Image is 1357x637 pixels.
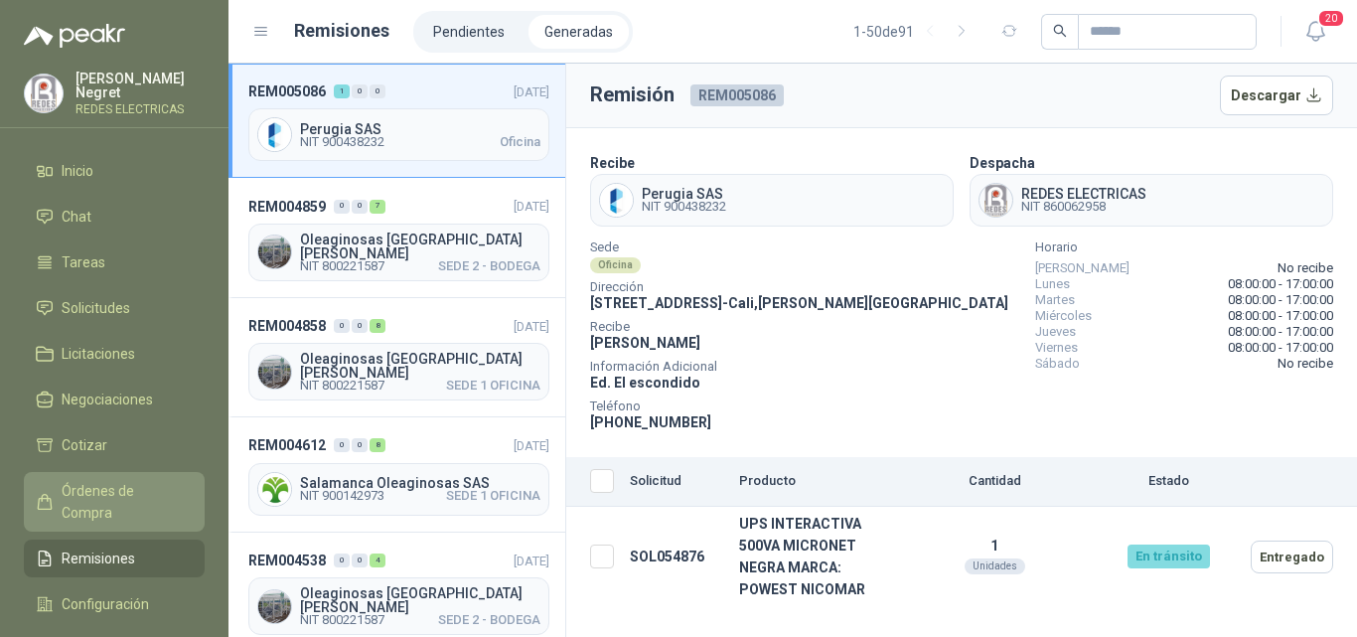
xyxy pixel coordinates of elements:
[590,80,675,110] h3: Remisión
[24,381,205,418] a: Negociaciones
[1035,260,1130,276] span: [PERSON_NAME]
[62,548,135,569] span: Remisiones
[1278,260,1333,276] span: No recibe
[590,335,700,351] span: [PERSON_NAME]
[334,84,350,98] div: 1
[731,507,895,607] td: UPS INTERACTIVA 500VA MICRONET NEGRA MARCA: POWEST NICOMAR
[24,243,205,281] a: Tareas
[1228,308,1333,324] span: 08:00:00 - 17:00:00
[228,64,565,178] a: REM005086100[DATE] Company LogoPerugia SASNIT 900438232Oficina
[62,389,153,410] span: Negociaciones
[1021,201,1146,213] span: NIT 860062958
[1220,76,1334,115] button: Descargar
[370,554,385,567] div: 4
[24,472,205,532] a: Órdenes de Compra
[300,614,384,626] span: NIT 800221587
[590,282,1008,292] span: Dirección
[1053,24,1067,38] span: search
[1228,276,1333,292] span: 08:00:00 - 17:00:00
[258,236,291,268] img: Company Logo
[438,260,540,272] span: SEDE 2 - BODEGA
[62,593,149,615] span: Configuración
[228,178,565,297] a: REM004859007[DATE] Company LogoOleaginosas [GEOGRAPHIC_DATA][PERSON_NAME]NIT 800221587SEDE 2 - BO...
[258,356,291,389] img: Company Logo
[514,554,549,568] span: [DATE]
[590,414,711,430] span: [PHONE_NUMBER]
[514,199,549,214] span: [DATE]
[352,200,368,214] div: 0
[590,155,635,171] b: Recibe
[1094,457,1243,507] th: Estado
[300,476,540,490] span: Salamanca Oleaginosas SAS
[590,401,1008,411] span: Teléfono
[370,200,385,214] div: 7
[1021,187,1146,201] span: REDES ELECTRICAS
[334,438,350,452] div: 0
[24,198,205,236] a: Chat
[965,558,1025,574] div: Unidades
[895,457,1094,507] th: Cantidad
[528,15,629,49] a: Generadas
[622,507,731,607] td: SOL054876
[731,457,895,507] th: Producto
[248,434,326,456] span: REM004612
[300,352,540,380] span: Oleaginosas [GEOGRAPHIC_DATA][PERSON_NAME]
[1128,545,1210,568] div: En tránsito
[590,375,700,391] span: Ed. El escondido
[590,257,641,273] div: Oficina
[1035,340,1078,356] span: Viernes
[438,614,540,626] span: SEDE 2 - BODEGA
[980,184,1012,217] img: Company Logo
[300,233,540,260] span: Oleaginosas [GEOGRAPHIC_DATA][PERSON_NAME]
[75,72,205,99] p: [PERSON_NAME] Negret
[1228,292,1333,308] span: 08:00:00 - 17:00:00
[970,155,1035,171] b: Despacha
[600,184,633,217] img: Company Logo
[417,15,521,49] a: Pendientes
[1251,541,1333,573] button: Entregado
[258,590,291,623] img: Company Logo
[1297,14,1333,50] button: 20
[300,136,384,148] span: NIT 900438232
[62,343,135,365] span: Licitaciones
[62,206,91,228] span: Chat
[62,434,107,456] span: Cotizar
[1317,9,1345,28] span: 20
[62,160,93,182] span: Inicio
[1035,356,1080,372] span: Sábado
[370,84,385,98] div: 0
[24,289,205,327] a: Solicitudes
[1228,340,1333,356] span: 08:00:00 - 17:00:00
[334,200,350,214] div: 0
[258,473,291,506] img: Company Logo
[300,260,384,272] span: NIT 800221587
[248,550,326,571] span: REM004538
[300,122,540,136] span: Perugia SAS
[590,322,1008,332] span: Recibe
[642,187,726,201] span: Perugia SAS
[446,380,540,392] span: SEDE 1 OFICINA
[248,315,326,337] span: REM004858
[514,319,549,334] span: [DATE]
[300,380,384,392] span: NIT 800221587
[334,319,350,333] div: 0
[1035,308,1092,324] span: Miércoles
[228,298,565,417] a: REM004858008[DATE] Company LogoOleaginosas [GEOGRAPHIC_DATA][PERSON_NAME]NIT 800221587SEDE 1 OFICINA
[446,490,540,502] span: SEDE 1 OFICINA
[24,335,205,373] a: Licitaciones
[500,136,540,148] span: Oficina
[258,118,291,151] img: Company Logo
[642,201,726,213] span: NIT 900438232
[228,417,565,532] a: REM004612008[DATE] Company LogoSalamanca Oleaginosas SASNIT 900142973SEDE 1 OFICINA
[352,84,368,98] div: 0
[352,554,368,567] div: 0
[24,540,205,577] a: Remisiones
[352,319,368,333] div: 0
[590,362,1008,372] span: Información Adicional
[370,438,385,452] div: 8
[1094,507,1243,607] td: En tránsito
[300,586,540,614] span: Oleaginosas [GEOGRAPHIC_DATA][PERSON_NAME]
[1278,356,1333,372] span: No recibe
